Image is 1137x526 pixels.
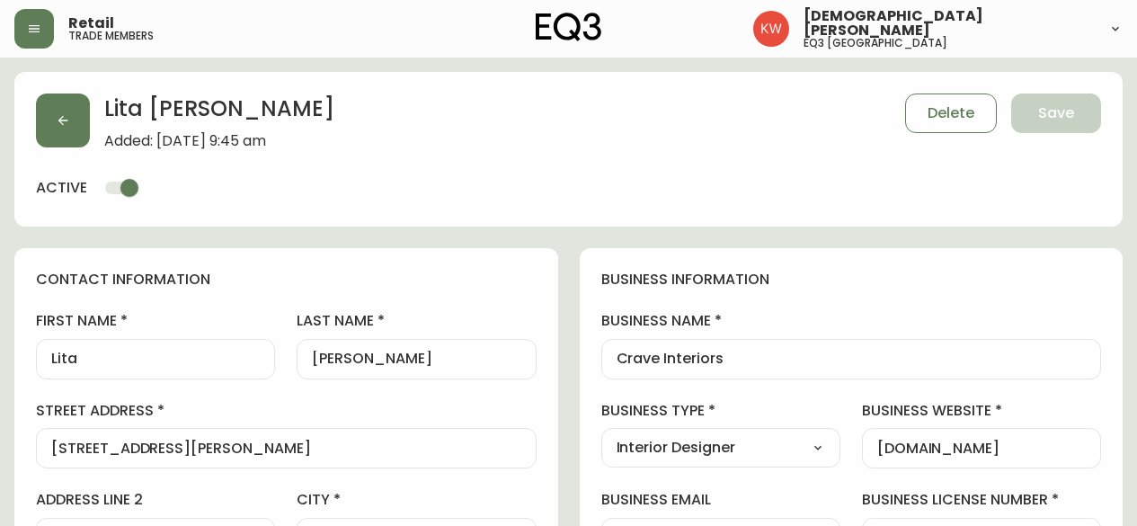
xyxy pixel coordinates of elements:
[928,103,974,123] span: Delete
[804,9,1094,38] span: [DEMOGRAPHIC_DATA][PERSON_NAME]
[601,490,840,510] label: business email
[753,11,789,47] img: f33162b67396b0982c40ce2a87247151
[68,31,154,41] h5: trade members
[297,311,536,331] label: last name
[68,16,114,31] span: Retail
[36,270,537,290] h4: contact information
[601,270,1102,290] h4: business information
[601,311,1102,331] label: business name
[536,13,602,41] img: logo
[36,311,275,331] label: first name
[36,490,275,510] label: address line 2
[36,401,537,421] label: street address
[877,440,1086,457] input: https://www.designshop.com
[905,94,997,133] button: Delete
[104,94,334,133] h2: Lita [PERSON_NAME]
[36,178,87,198] h4: active
[297,490,536,510] label: city
[601,401,840,421] label: business type
[104,133,334,149] span: Added: [DATE] 9:45 am
[862,490,1101,510] label: business license number
[862,401,1101,421] label: business website
[804,38,947,49] h5: eq3 [GEOGRAPHIC_DATA]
